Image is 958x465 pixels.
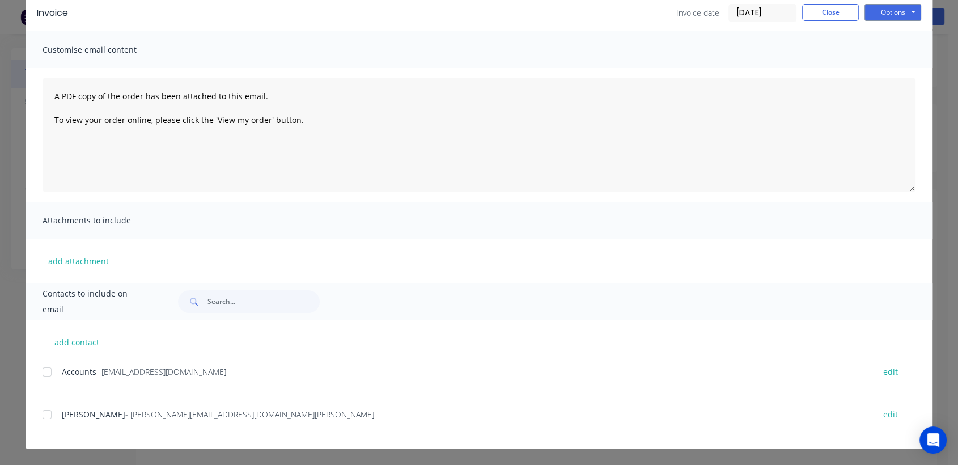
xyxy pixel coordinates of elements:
[802,4,859,21] button: Close
[43,286,150,318] span: Contacts to include on email
[62,366,96,377] span: Accounts
[43,78,915,192] textarea: A PDF copy of the order has been attached to this email. To view your order online, please click ...
[43,252,115,269] button: add attachment
[96,366,226,377] span: - [EMAIL_ADDRESS][DOMAIN_NAME]
[676,7,719,19] span: Invoice date
[43,333,111,350] button: add contact
[43,42,167,58] span: Customise email content
[62,409,125,420] span: [PERSON_NAME]
[864,4,921,21] button: Options
[37,6,68,20] div: Invoice
[876,364,905,379] button: edit
[876,407,905,422] button: edit
[43,213,167,229] span: Attachments to include
[207,290,320,313] input: Search...
[125,409,374,420] span: - [PERSON_NAME][EMAIL_ADDRESS][DOMAIN_NAME][PERSON_NAME]
[919,426,947,454] div: Open Intercom Messenger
